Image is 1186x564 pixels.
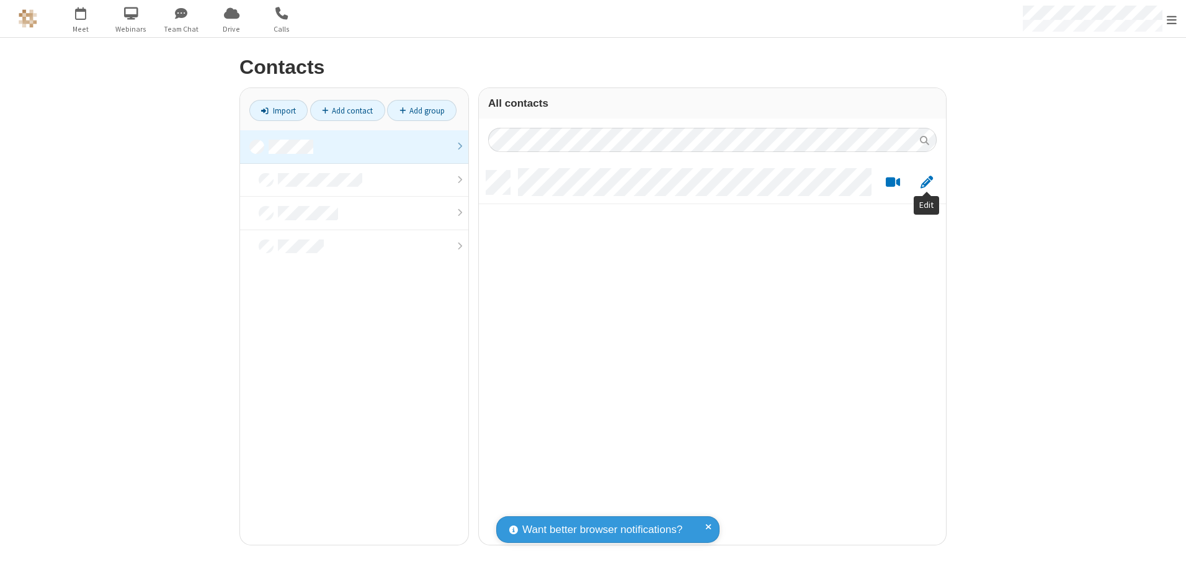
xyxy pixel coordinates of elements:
[249,100,308,121] a: Import
[522,522,682,538] span: Want better browser notifications?
[914,175,939,190] button: Edit
[310,100,385,121] a: Add contact
[19,9,37,28] img: QA Selenium DO NOT DELETE OR CHANGE
[108,24,154,35] span: Webinars
[259,24,305,35] span: Calls
[387,100,457,121] a: Add group
[488,97,937,109] h3: All contacts
[158,24,205,35] span: Team Chat
[58,24,104,35] span: Meet
[239,56,947,78] h2: Contacts
[208,24,255,35] span: Drive
[479,161,946,545] div: grid
[881,175,905,190] button: Start a video meeting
